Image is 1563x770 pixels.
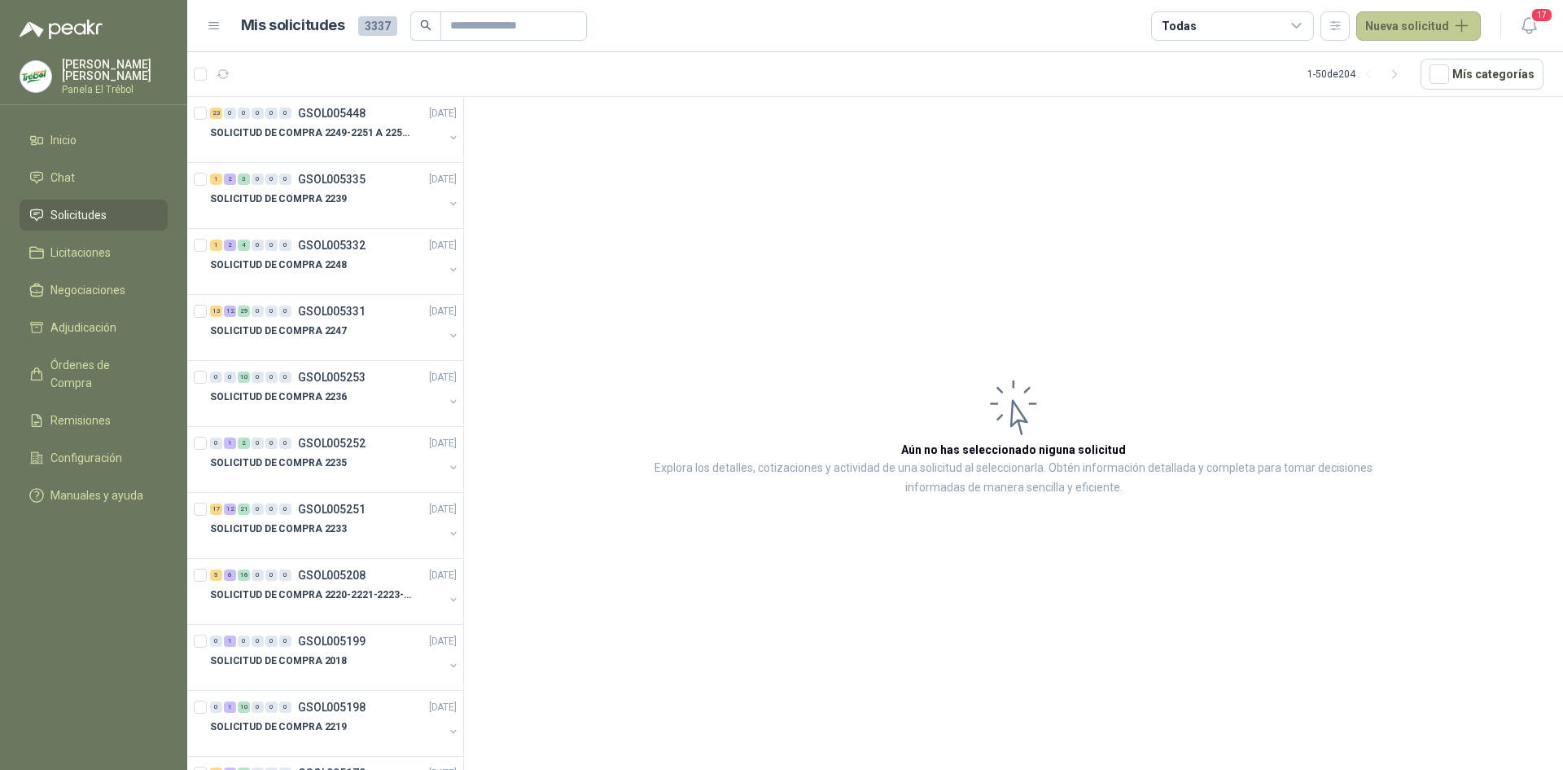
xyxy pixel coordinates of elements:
div: 0 [210,372,222,383]
p: SOLICITUD DE COMPRA 2235 [210,455,347,471]
img: Logo peakr [20,20,103,39]
div: 0 [224,372,236,383]
p: [DATE] [429,634,457,649]
a: 17 12 21 0 0 0 GSOL005251[DATE] SOLICITUD DE COMPRA 2233 [210,499,460,552]
span: 17 [1530,7,1553,23]
p: [DATE] [429,502,457,517]
div: 1 - 50 de 204 [1307,61,1408,87]
span: Chat [50,169,75,187]
div: 0 [265,702,278,713]
div: 0 [252,174,264,185]
div: 0 [252,306,264,317]
div: 0 [279,306,291,317]
div: 4 [238,240,250,251]
div: 0 [252,702,264,713]
div: 0 [265,504,278,515]
p: [DATE] [429,700,457,715]
button: Mís categorías [1421,59,1543,90]
div: 3 [238,174,250,185]
div: 0 [210,438,222,449]
div: 2 [238,438,250,449]
button: Nueva solicitud [1356,11,1481,41]
div: 0 [279,702,291,713]
div: 0 [252,636,264,647]
div: 0 [252,108,264,119]
div: 1 [224,636,236,647]
div: 0 [265,174,278,185]
span: Configuración [50,449,122,467]
div: 13 [210,306,222,317]
div: 29 [238,306,250,317]
div: 0 [265,438,278,449]
div: 17 [210,504,222,515]
span: Licitaciones [50,244,111,262]
p: SOLICITUD DE COMPRA 2247 [210,323,347,339]
p: [DATE] [429,304,457,319]
div: 0 [224,108,236,119]
a: Manuales y ayuda [20,480,168,511]
a: 5 6 16 0 0 0 GSOL005208[DATE] SOLICITUD DE COMPRA 2220-2221-2223-2224 [210,565,460,618]
span: Remisiones [50,411,111,429]
div: 0 [279,570,291,581]
button: 17 [1514,11,1543,41]
div: 5 [210,570,222,581]
p: SOLICITUD DE COMPRA 2239 [210,191,347,207]
p: [DATE] [429,568,457,583]
div: 1 [224,702,236,713]
h3: Aún no has seleccionado niguna solicitud [901,441,1126,459]
p: GSOL005335 [298,174,366,185]
p: SOLICITUD DE COMPRA 2248 [210,257,347,273]
a: 1 2 3 0 0 0 GSOL005335[DATE] SOLICITUD DE COMPRA 2239 [210,169,460,222]
a: Remisiones [20,405,168,436]
div: 0 [252,240,264,251]
p: Explora los detalles, cotizaciones y actividad de una solicitud al seleccionarla. Obtén informaci... [627,459,1400,498]
a: Órdenes de Compra [20,350,168,398]
a: 0 0 10 0 0 0 GSOL005253[DATE] SOLICITUD DE COMPRA 2236 [210,367,460,420]
div: 12 [224,504,236,515]
span: 3337 [358,16,397,36]
a: Solicitudes [20,200,168,231]
div: 10 [238,372,250,383]
div: 0 [279,174,291,185]
p: GSOL005331 [298,306,366,317]
div: 0 [252,504,264,515]
div: 0 [265,240,278,251]
div: 0 [238,636,250,647]
a: Adjudicación [20,312,168,343]
div: 12 [224,306,236,317]
p: GSOL005198 [298,702,366,713]
div: 0 [279,372,291,383]
h1: Mis solicitudes [241,14,345,37]
span: Inicio [50,131,77,149]
div: 0 [265,372,278,383]
p: SOLICITUD DE COMPRA 2219 [210,719,347,735]
p: GSOL005199 [298,636,366,647]
div: 16 [238,570,250,581]
a: 23 0 0 0 0 0 GSOL005448[DATE] SOLICITUD DE COMPRA 2249-2251 A 2256-2258 Y 2262 [210,103,460,156]
div: 0 [265,108,278,119]
div: 0 [265,570,278,581]
a: 0 1 10 0 0 0 GSOL005198[DATE] SOLICITUD DE COMPRA 2219 [210,697,460,750]
p: SOLICITUD DE COMPRA 2249-2251 A 2256-2258 Y 2262 [210,125,413,141]
div: 2 [224,174,236,185]
a: 13 12 29 0 0 0 GSOL005331[DATE] SOLICITUD DE COMPRA 2247 [210,301,460,354]
div: 0 [279,504,291,515]
div: 0 [210,636,222,647]
div: 0 [279,438,291,449]
span: Adjudicación [50,319,116,337]
div: 0 [210,702,222,713]
div: 0 [265,306,278,317]
span: Solicitudes [50,206,107,224]
div: 21 [238,504,250,515]
a: 0 1 2 0 0 0 GSOL005252[DATE] SOLICITUD DE COMPRA 2235 [210,433,460,486]
a: Inicio [20,125,168,156]
div: 1 [210,174,222,185]
p: [DATE] [429,370,457,385]
span: Negociaciones [50,281,125,299]
div: 0 [252,372,264,383]
div: 2 [224,240,236,251]
a: 0 1 0 0 0 0 GSOL005199[DATE] SOLICITUD DE COMPRA 2018 [210,631,460,684]
div: 0 [252,438,264,449]
div: Todas [1162,17,1196,35]
p: SOLICITUD DE COMPRA 2233 [210,521,347,537]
